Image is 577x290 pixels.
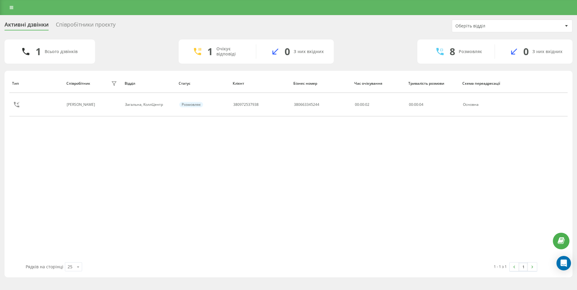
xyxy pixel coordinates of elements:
div: Загальна, КоллЦентр [125,102,172,107]
div: Тип [12,81,60,86]
div: Співробітник [66,81,90,86]
div: 00:00:02 [355,102,402,107]
div: Основна [463,102,510,107]
span: 04 [419,102,423,107]
div: 0 [285,46,290,57]
span: 00 [414,102,418,107]
div: [PERSON_NAME] [67,102,97,107]
div: 8 [450,46,455,57]
div: З них вхідних [294,49,324,54]
div: Розмовляє [179,102,203,107]
div: Очікує відповіді [216,46,247,57]
div: Оберіть відділ [455,24,528,29]
div: Активні дзвінки [5,21,49,31]
div: Статус [179,81,227,86]
div: Схема переадресації [462,81,511,86]
div: Час очікування [354,81,403,86]
div: Open Intercom Messenger [556,256,571,270]
div: Всього дзвінків [45,49,78,54]
div: Тривалість розмови [408,81,457,86]
span: Рядків на сторінці [26,264,63,270]
div: Співробітники проєкту [56,21,116,31]
div: Бізнес номер [293,81,349,86]
div: 380663345244 [294,102,319,107]
a: 1 [519,263,528,271]
div: З них вхідних [532,49,563,54]
div: Клієнт [233,81,288,86]
div: Розмовляє [459,49,482,54]
div: 380972537938 [233,102,259,107]
div: : : [409,102,423,107]
div: Відділ [125,81,173,86]
div: 25 [68,264,72,270]
div: 1 - 1 з 1 [494,263,507,270]
div: 1 [36,46,41,57]
div: 0 [523,46,529,57]
div: 1 [207,46,213,57]
span: 00 [409,102,413,107]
